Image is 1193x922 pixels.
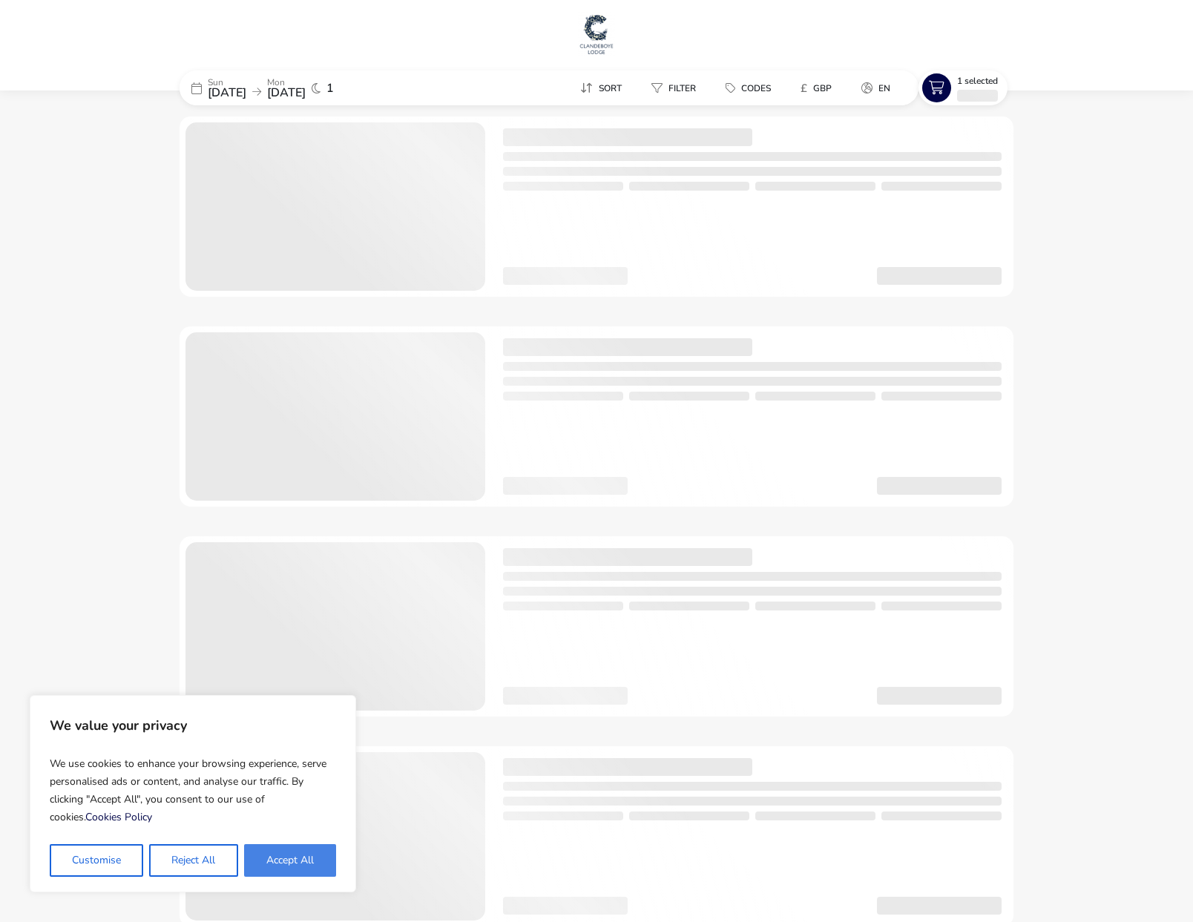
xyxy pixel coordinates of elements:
[714,77,783,99] button: Codes
[85,810,152,824] a: Cookies Policy
[578,12,615,56] img: Main Website
[50,844,143,877] button: Customise
[267,78,306,87] p: Mon
[668,82,696,94] span: Filter
[568,77,640,99] naf-pibe-menu-bar-item: Sort
[180,70,402,105] div: Sun[DATE]Mon[DATE]1
[741,82,771,94] span: Codes
[918,70,1008,105] button: 1 Selected
[849,77,902,99] button: en
[208,85,246,101] span: [DATE]
[208,78,246,87] p: Sun
[640,77,708,99] button: Filter
[568,77,634,99] button: Sort
[849,77,908,99] naf-pibe-menu-bar-item: en
[789,77,844,99] button: £GBP
[244,844,336,877] button: Accept All
[30,695,356,892] div: We value your privacy
[878,82,890,94] span: en
[50,749,336,832] p: We use cookies to enhance your browsing experience, serve personalised ads or content, and analys...
[801,81,807,96] i: £
[267,85,306,101] span: [DATE]
[918,70,1013,105] naf-pibe-menu-bar-item: 1 Selected
[640,77,714,99] naf-pibe-menu-bar-item: Filter
[789,77,849,99] naf-pibe-menu-bar-item: £GBP
[326,82,334,94] span: 1
[599,82,622,94] span: Sort
[714,77,789,99] naf-pibe-menu-bar-item: Codes
[50,711,336,740] p: We value your privacy
[957,75,998,87] span: 1 Selected
[149,844,237,877] button: Reject All
[813,82,832,94] span: GBP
